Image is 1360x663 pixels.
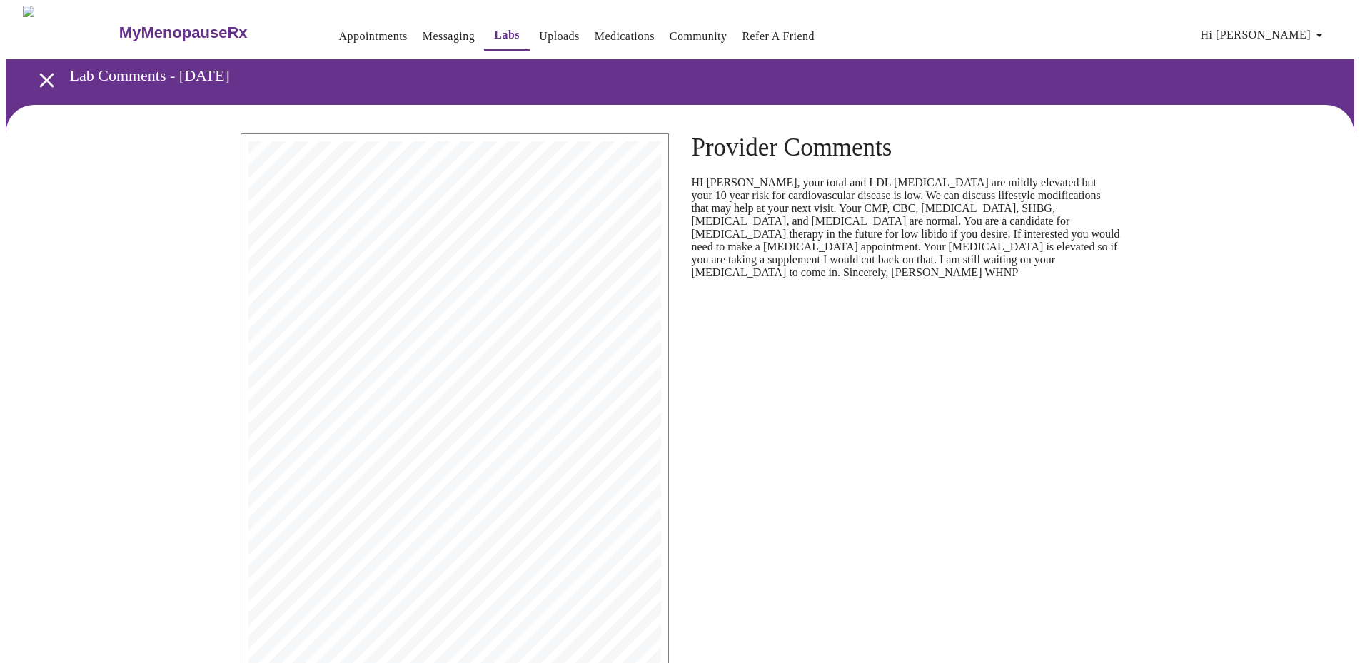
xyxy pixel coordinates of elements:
a: Medications [595,26,655,46]
p: HI [PERSON_NAME], your total and LDL [MEDICAL_DATA] are mildly elevated but your 10 year risk for... [692,176,1120,279]
button: Appointments [333,22,413,51]
button: Community [664,22,733,51]
button: Uploads [533,22,585,51]
img: MyMenopauseRx Logo [23,6,117,59]
h3: MyMenopauseRx [119,24,248,42]
a: MyMenopauseRx [117,8,304,58]
h3: Lab Comments - [DATE] [70,66,1281,85]
span: Hi [PERSON_NAME] [1201,25,1328,45]
a: Uploads [539,26,580,46]
button: Refer a Friend [736,22,820,51]
a: Messaging [423,26,475,46]
button: open drawer [26,59,68,101]
button: Messaging [417,22,480,51]
button: Hi [PERSON_NAME] [1195,21,1334,49]
a: Refer a Friend [742,26,815,46]
a: Appointments [339,26,408,46]
button: Labs [484,21,530,51]
a: Community [670,26,727,46]
h4: Provider Comments [692,133,1120,162]
button: Medications [589,22,660,51]
a: Labs [494,25,520,45]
